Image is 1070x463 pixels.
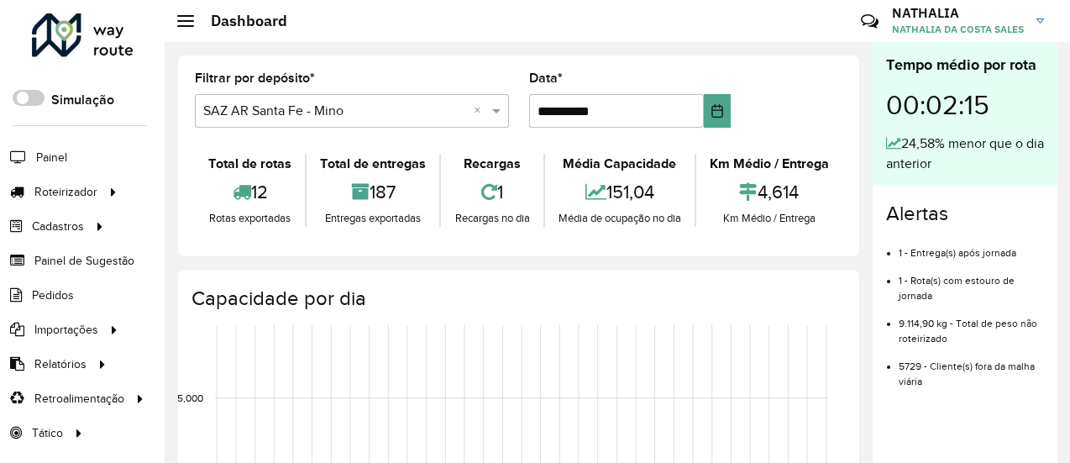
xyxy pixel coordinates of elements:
h2: Dashboard [194,12,287,30]
div: Rotas exportadas [199,210,301,227]
div: 12 [199,174,301,210]
div: Total de rotas [199,154,301,174]
span: Tático [32,424,63,442]
label: Data [529,68,563,88]
span: Importações [34,321,98,339]
label: Simulação [51,90,114,110]
li: 1 - Rota(s) com estouro de jornada [899,260,1044,303]
div: Tempo médio por rota [886,54,1044,76]
span: Relatórios [34,355,87,373]
div: 4,614 [700,174,838,210]
div: 24,58% menor que o dia anterior [886,134,1044,174]
div: Recargas [445,154,538,174]
div: 151,04 [549,174,690,210]
div: Km Médio / Entrega [700,154,838,174]
div: 187 [311,174,435,210]
span: Cadastros [32,218,84,235]
a: Contato Rápido [852,3,888,39]
div: Entregas exportadas [311,210,435,227]
button: Choose Date [704,94,731,128]
li: 1 - Entrega(s) após jornada [899,233,1044,260]
li: 9.114,90 kg - Total de peso não roteirizado [899,303,1044,346]
h4: Capacidade por dia [191,287,842,311]
h3: NATHALIA [892,5,1024,21]
span: Painel de Sugestão [34,252,134,270]
li: 5729 - Cliente(s) fora da malha viária [899,346,1044,389]
span: Painel [36,149,67,166]
div: Média de ocupação no dia [549,210,690,227]
div: 00:02:15 [886,76,1044,134]
span: Clear all [474,101,488,121]
span: Roteirizador [34,183,97,201]
div: Recargas no dia [445,210,538,227]
span: Retroalimentação [34,390,124,408]
label: Filtrar por depósito [195,68,315,88]
h4: Alertas [886,202,1044,226]
div: Km Médio / Entrega [700,210,838,227]
span: Pedidos [32,287,74,304]
text: 5,000 [177,392,203,403]
div: Total de entregas [311,154,435,174]
span: NATHALIA DA COSTA SALES [892,22,1024,37]
div: Média Capacidade [549,154,690,174]
div: 1 [445,174,538,210]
